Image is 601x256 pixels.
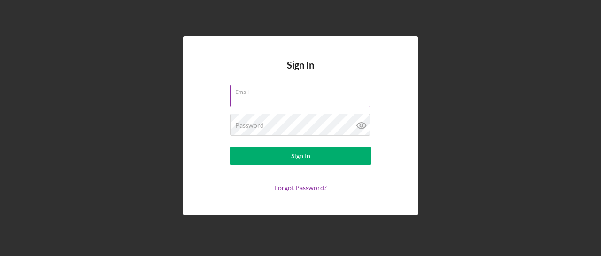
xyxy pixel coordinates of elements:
label: Password [235,122,264,129]
h4: Sign In [287,60,314,85]
button: Sign In [230,147,371,165]
div: Sign In [291,147,310,165]
a: Forgot Password? [274,184,327,192]
label: Email [235,85,370,95]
